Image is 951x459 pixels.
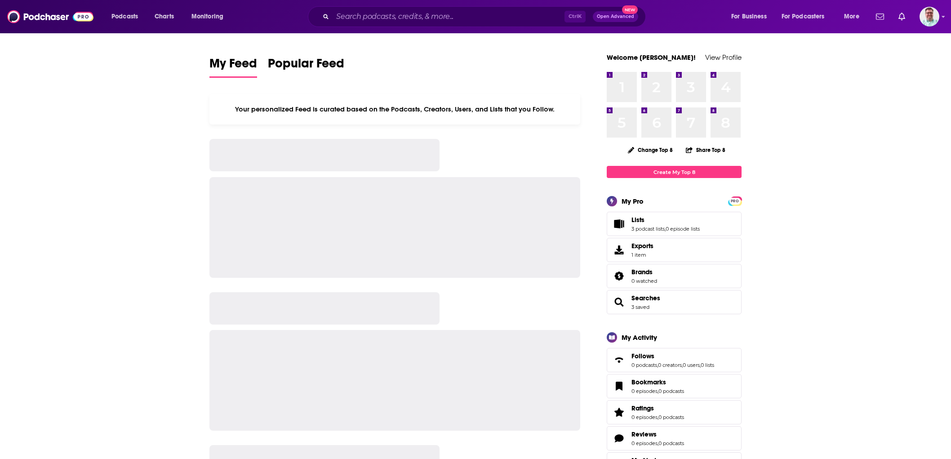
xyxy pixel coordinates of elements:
span: Bookmarks [607,374,742,398]
span: Reviews [631,430,657,438]
span: Popular Feed [268,56,344,76]
button: open menu [185,9,235,24]
span: , [658,414,658,420]
span: Ratings [631,404,654,412]
span: Brands [631,268,653,276]
span: Bookmarks [631,378,666,386]
span: Logged in as marcus414 [920,7,939,27]
a: Bookmarks [610,380,628,392]
a: 0 users [683,362,700,368]
button: Open AdvancedNew [593,11,638,22]
span: For Podcasters [782,10,825,23]
div: Your personalized Feed is curated based on the Podcasts, Creators, Users, and Lists that you Follow. [209,94,580,125]
button: Change Top 8 [622,144,678,156]
a: Popular Feed [268,56,344,78]
a: Brands [631,268,657,276]
a: 0 episodes [631,440,658,446]
a: Bookmarks [631,378,684,386]
span: Exports [631,242,653,250]
span: Ratings [607,400,742,424]
a: 0 watched [631,278,657,284]
span: New [622,5,638,14]
a: 3 podcast lists [631,226,665,232]
button: Share Top 8 [685,141,726,159]
button: open menu [776,9,838,24]
a: Welcome [PERSON_NAME]! [607,53,696,62]
span: , [657,362,658,368]
span: Follows [607,348,742,372]
span: PRO [729,198,740,205]
span: Charts [155,10,174,23]
button: Show profile menu [920,7,939,27]
span: Ctrl K [564,11,586,22]
a: Lists [610,218,628,230]
a: Reviews [631,430,684,438]
a: Searches [610,296,628,308]
span: Brands [607,264,742,288]
a: 0 episode lists [666,226,700,232]
a: PRO [729,197,740,204]
span: , [658,388,658,394]
a: 0 podcasts [658,388,684,394]
span: , [658,440,658,446]
span: Lists [607,212,742,236]
span: For Business [731,10,767,23]
span: Lists [631,216,644,224]
a: Create My Top 8 [607,166,742,178]
button: open menu [105,9,150,24]
a: 0 podcasts [658,440,684,446]
div: My Pro [622,197,644,205]
a: Charts [149,9,179,24]
span: More [844,10,859,23]
a: Exports [607,238,742,262]
a: View Profile [705,53,742,62]
span: Podcasts [111,10,138,23]
span: Open Advanced [597,14,634,19]
a: 0 lists [701,362,714,368]
input: Search podcasts, credits, & more... [333,9,564,24]
a: 0 podcasts [631,362,657,368]
a: My Feed [209,56,257,78]
a: 0 creators [658,362,682,368]
span: Exports [610,244,628,256]
span: Reviews [607,426,742,450]
a: Brands [610,270,628,282]
div: My Activity [622,333,657,342]
div: Search podcasts, credits, & more... [316,6,654,27]
a: Ratings [610,406,628,419]
img: User Profile [920,7,939,27]
a: Follows [631,352,714,360]
span: My Feed [209,56,257,76]
a: 3 saved [631,304,649,310]
span: , [700,362,701,368]
a: 0 podcasts [658,414,684,420]
span: Follows [631,352,654,360]
button: open menu [725,9,778,24]
a: 0 episodes [631,414,658,420]
a: Show notifications dropdown [872,9,888,24]
span: Searches [607,290,742,314]
span: , [682,362,683,368]
a: Ratings [631,404,684,412]
a: Reviews [610,432,628,445]
a: Show notifications dropdown [895,9,909,24]
img: Podchaser - Follow, Share and Rate Podcasts [7,8,93,25]
a: 0 episodes [631,388,658,394]
a: Searches [631,294,660,302]
a: Follows [610,354,628,366]
a: Lists [631,216,700,224]
span: Monitoring [191,10,223,23]
span: , [665,226,666,232]
button: open menu [838,9,871,24]
span: 1 item [631,252,653,258]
